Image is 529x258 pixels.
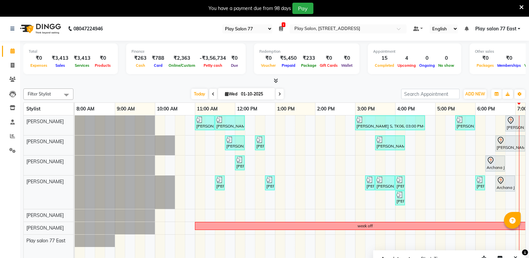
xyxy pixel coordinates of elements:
[396,54,418,62] div: 4
[496,177,514,191] div: Archana J, TK10, 06:30 PM-07:00 PM, Short treatment - Foot Massage
[357,223,373,229] div: week off
[131,49,240,54] div: Finance
[475,54,496,62] div: ₹0
[373,54,396,62] div: 15
[418,63,437,68] span: Ongoing
[49,54,71,62] div: ₹3,413
[134,63,147,68] span: Cash
[26,225,64,231] span: [PERSON_NAME]
[259,54,277,62] div: ₹0
[216,116,244,129] div: [PERSON_NAME], TK01, 11:30 AM-12:15 PM, Hair Styling - Blowdry + Shampoo + Conditioner[L'OREAL] M...
[195,104,219,114] a: 11:00 AM
[356,116,424,129] div: [PERSON_NAME] S, TK06, 03:00 PM-04:45 PM, Root Touch-up - INOA Root Touch-up Short
[26,179,64,185] span: [PERSON_NAME]
[26,212,64,218] span: [PERSON_NAME]
[73,19,103,38] b: 08047224946
[73,63,91,68] span: Services
[209,5,291,12] div: You have a payment due from 98 days
[279,26,283,32] a: 1
[277,54,299,62] div: ₹5,450
[506,116,524,131] div: [PERSON_NAME], TK09, 06:45 PM-07:15 PM, Women Hair Cut - Hair Cut [DEMOGRAPHIC_DATA] (Senior Styl...
[464,89,487,99] button: ADD NEW
[26,159,64,165] span: [PERSON_NAME]
[282,22,285,27] span: 1
[216,177,224,189] div: [PERSON_NAME], TK01, 11:30 AM-11:45 AM, Manicure - File & Polish
[318,63,339,68] span: Gift Cards
[29,63,49,68] span: Expenses
[259,49,354,54] div: Redemption
[465,91,485,96] span: ADD NEW
[476,177,484,189] div: [PERSON_NAME], TK04, 06:00 PM-06:15 PM, Threading - Threading-Side Burns
[339,63,354,68] span: Wallet
[26,238,65,244] span: Play salon 77 East
[28,91,51,96] span: Filter Stylist
[259,63,277,68] span: Voucher
[376,177,394,189] div: [PERSON_NAME] S, TK06, 03:30 PM-04:00 PM, Cartridge Waxs - Cartridge Under arms
[280,63,297,68] span: Prepaid
[339,54,354,62] div: ₹0
[475,25,516,32] span: Play salon 77 East
[299,54,318,62] div: ₹233
[75,104,96,114] a: 8:00 AM
[437,63,456,68] span: No show
[395,104,417,114] a: 4:00 PM
[475,63,496,68] span: Packages
[292,3,313,14] button: Pay
[476,104,497,114] a: 6:00 PM
[396,63,418,68] span: Upcoming
[197,54,229,62] div: -₹3,56,734
[93,63,112,68] span: Products
[256,137,264,149] div: [PERSON_NAME], TK08, 12:30 PM-12:45 PM, Threading - Threading-Eye Brow Shaping
[366,177,374,189] div: [PERSON_NAME] S, TK06, 03:15 PM-03:30 PM, Cartridge Waxs - Cartridge Wax Full Legs
[373,63,396,68] span: Completed
[71,54,93,62] div: ₹3,413
[93,54,112,62] div: ₹0
[318,54,339,62] div: ₹0
[486,157,504,171] div: Archana J, TK10, 06:15 PM-06:45 PM, Short treatment - Head & Shoulder
[235,104,259,114] a: 12:00 PM
[29,49,112,54] div: Total
[155,104,179,114] a: 10:00 AM
[229,54,240,62] div: ₹0
[26,118,64,124] span: [PERSON_NAME]
[376,137,404,149] div: [PERSON_NAME], TK02, 03:30 PM-04:15 PM, Men Hair Cut - Hair Cut Men (Stylist)
[131,54,149,62] div: ₹263
[315,104,336,114] a: 2:00 PM
[266,177,274,189] div: [PERSON_NAME], TK07, 12:45 PM-01:00 PM, Threading - Threading EB,UL
[196,116,214,129] div: [PERSON_NAME] ., TK03, 11:00 AM-11:30 AM, [PERSON_NAME] Trim
[167,63,197,68] span: Online/Custom
[149,54,167,62] div: ₹788
[191,89,208,99] span: Today
[275,104,296,114] a: 1:00 PM
[152,63,164,68] span: Card
[236,157,244,169] div: [PERSON_NAME], TK05, 12:00 PM-12:15 PM, Manicure - File & Polish
[496,137,524,151] div: [PERSON_NAME], TK11, 06:30 PM-07:15 PM, Men Hair Cut - Hair Cut Men (Stylist)
[373,49,456,54] div: Appointment
[299,63,318,68] span: Package
[202,63,224,68] span: Petty cash
[401,89,460,99] input: Search Appointment
[115,104,137,114] a: 9:00 AM
[223,91,239,96] span: Wed
[167,54,197,62] div: ₹2,363
[229,63,240,68] span: Due
[437,54,456,62] div: 0
[26,106,40,112] span: Stylist
[496,54,523,62] div: ₹0
[54,63,67,68] span: Sales
[456,116,474,129] div: [PERSON_NAME], TK04, 05:30 PM-06:00 PM, Women Hair Cut - Hair Cut [DEMOGRAPHIC_DATA] (Stylist)
[496,63,523,68] span: Memberships
[501,231,522,251] iframe: chat widget
[226,137,244,149] div: [PERSON_NAME], TK05, 11:45 AM-12:15 PM, Hair Styling - Blowdry without shampoo -Medium
[418,54,437,62] div: 0
[29,54,49,62] div: ₹0
[17,19,63,38] img: logo
[239,89,272,99] input: 2025-10-01
[396,192,404,204] div: [PERSON_NAME], TK06, 04:00 PM-04:15 PM, Threading - Threading EB,UL,[GEOGRAPHIC_DATA]
[26,139,64,145] span: [PERSON_NAME]
[355,104,376,114] a: 3:00 PM
[396,177,404,189] div: [PERSON_NAME] S, TK06, 04:00 PM-04:15 PM, Cartridge Waxs - Cartridge Wax Full Arms
[436,104,457,114] a: 5:00 PM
